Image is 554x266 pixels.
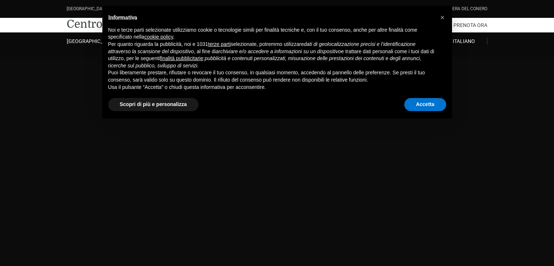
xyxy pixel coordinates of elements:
[216,48,341,54] em: archiviare e/o accedere a informazioni su un dispositivo
[67,17,207,31] a: Centro Vacanze De Angelis
[441,38,487,44] a: Italiano
[404,98,446,111] button: Accetta
[108,55,421,69] em: pubblicità e contenuti personalizzati, misurazione delle prestazioni dei contenuti e degli annunc...
[453,18,487,32] a: Prenota Ora
[445,5,487,12] div: Riviera Del Conero
[108,27,435,41] p: Noi e terze parti selezionate utilizziamo cookie o tecnologie simili per finalità tecniche e, con...
[108,41,435,69] p: Per quanto riguarda la pubblicità, noi e 1031 selezionate, potremmo utilizzare , al fine di e tra...
[144,34,173,40] a: cookie policy
[67,38,113,44] a: [GEOGRAPHIC_DATA]
[160,55,203,62] button: finalità pubblicitarie
[453,38,475,44] span: Italiano
[108,69,435,83] p: Puoi liberamente prestare, rifiutare o revocare il tuo consenso, in qualsiasi momento, accedendo ...
[67,5,109,12] div: [GEOGRAPHIC_DATA]
[440,13,445,21] span: ×
[108,98,199,111] button: Scopri di più e personalizza
[208,41,231,48] button: terze parti
[108,41,416,54] em: dati di geolocalizzazione precisi e l’identificazione attraverso la scansione del dispositivo
[437,12,448,23] button: Chiudi questa informativa
[108,15,435,21] h2: Informativa
[108,84,435,91] p: Usa il pulsante “Accetta” o chiudi questa informativa per acconsentire.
